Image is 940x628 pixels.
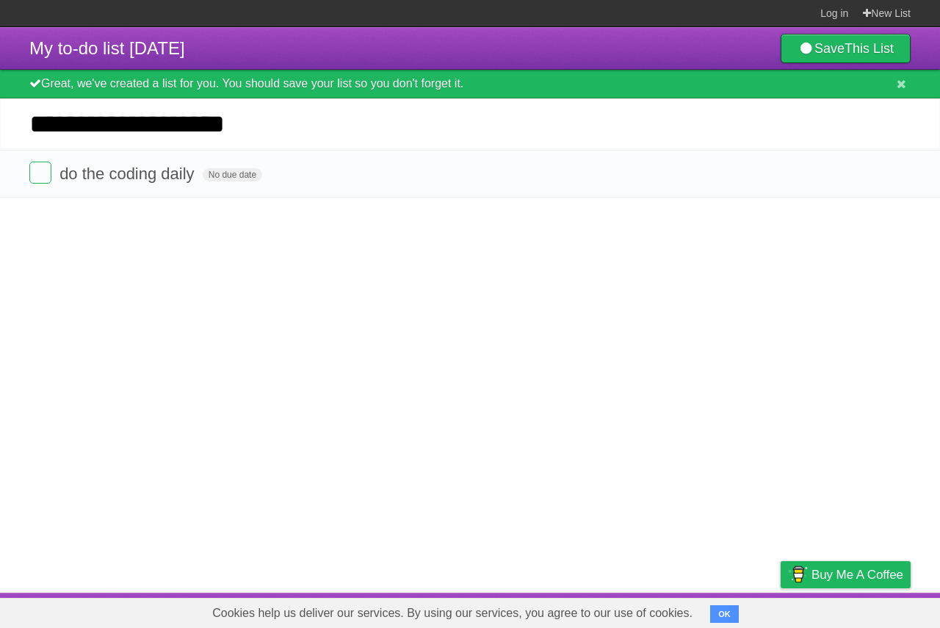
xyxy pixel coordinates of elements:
[203,168,262,181] span: No due date
[710,605,739,623] button: OK
[788,562,808,587] img: Buy me a coffee
[634,596,693,624] a: Developers
[29,162,51,184] label: Done
[198,599,707,628] span: Cookies help us deliver our services. By using our services, you agree to our use of cookies.
[781,34,911,63] a: SaveThis List
[712,596,744,624] a: Terms
[845,41,894,56] b: This List
[811,562,903,588] span: Buy me a coffee
[762,596,800,624] a: Privacy
[29,38,185,58] span: My to-do list [DATE]
[818,596,911,624] a: Suggest a feature
[585,596,616,624] a: About
[781,561,911,588] a: Buy me a coffee
[59,165,198,183] span: do the coding daily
